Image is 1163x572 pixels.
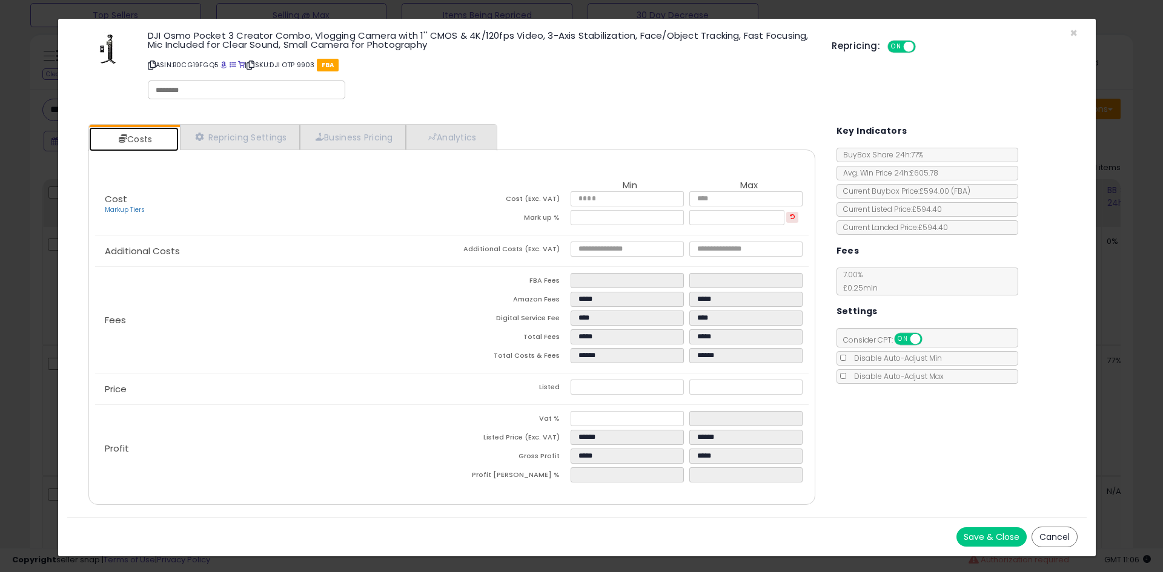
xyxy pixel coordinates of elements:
p: ASIN: B0CG19FGQ5 | SKU: DJI OTP 9903 [148,55,813,74]
span: Current Landed Price: £594.40 [837,222,948,232]
h5: Repricing: [832,41,880,51]
span: FBA [317,59,339,71]
a: Repricing Settings [180,125,300,150]
span: Disable Auto-Adjust Min [848,353,942,363]
span: Avg. Win Price 24h: £605.78 [837,168,938,178]
th: Max [689,180,808,191]
td: Cost (Exc. VAT) [452,191,571,210]
td: Listed [452,380,571,398]
a: BuyBox page [220,60,227,70]
p: Price [95,384,452,394]
span: OFF [920,334,939,344]
span: Current Listed Price: £594.40 [837,204,942,214]
td: Vat % [452,411,571,430]
a: Analytics [406,125,495,150]
h3: DJI Osmo Pocket 3 Creator Combo, Vlogging Camera with 1'' CMOS & 4K/120fps Video, 3-Axis Stabiliz... [148,31,813,49]
p: Additional Costs [95,246,452,256]
td: Digital Service Fee [452,311,571,329]
td: Listed Price (Exc. VAT) [452,430,571,449]
p: Cost [95,194,452,215]
span: × [1070,24,1078,42]
button: Save & Close [956,527,1027,547]
p: Fees [95,315,452,325]
span: Consider CPT: [837,335,938,345]
td: FBA Fees [452,273,571,292]
img: 31dA3AbM3jL._SL60_.jpg [90,31,126,67]
button: Cancel [1032,527,1078,547]
span: ON [889,42,904,52]
span: 7.00 % [837,269,878,293]
td: Mark up % [452,210,571,229]
td: Profit [PERSON_NAME] % [452,467,571,486]
th: Min [571,180,689,191]
span: ON [895,334,910,344]
a: Costs [89,127,179,151]
span: ( FBA ) [951,186,970,196]
a: Business Pricing [300,125,406,150]
td: Total Costs & Fees [452,348,571,367]
span: Current Buybox Price: [837,186,970,196]
h5: Fees [837,243,860,258]
td: Amazon Fees [452,292,571,311]
a: Markup Tiers [105,205,145,214]
h5: Settings [837,304,878,319]
td: Gross Profit [452,449,571,467]
span: BuyBox Share 24h: 77% [837,150,923,160]
a: Your listing only [238,60,245,70]
span: £594.00 [919,186,970,196]
p: Profit [95,444,452,453]
h5: Key Indicators [837,123,907,139]
td: Additional Costs (Exc. VAT) [452,242,571,260]
span: OFF [914,42,933,52]
span: Disable Auto-Adjust Max [848,371,944,381]
a: All offer listings [230,60,236,70]
td: Total Fees [452,329,571,348]
span: £0.25 min [837,283,878,293]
